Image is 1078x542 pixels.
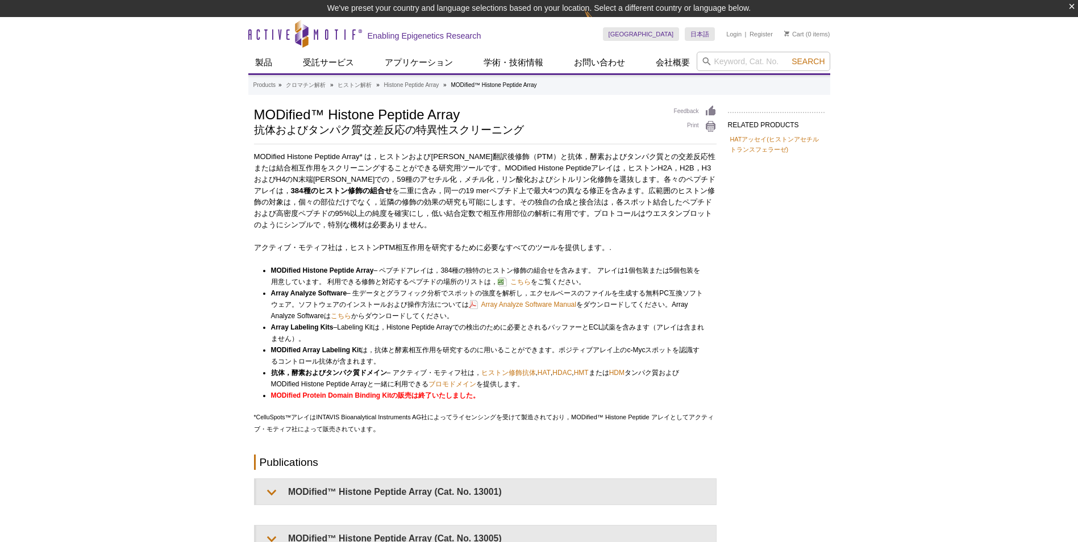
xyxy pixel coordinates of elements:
[674,120,717,133] a: Print
[256,479,716,505] summary: MODified™ Histone Peptide Array (Cat. No. 13001)
[481,301,576,308] span: Array Analyze Software Manual
[589,323,602,331] span: ECL
[574,369,589,377] span: HMT
[726,30,742,38] a: Login
[440,266,452,274] span: 384
[271,289,347,297] strong: Array Analyze Software
[276,175,286,184] span: H4
[330,82,334,88] li: »
[368,31,481,41] h2: Enabling Epigenetics Research
[603,27,680,41] a: [GEOGRAPHIC_DATA]
[589,369,609,377] span: または
[271,369,680,388] span: タンパク質および と一緒に利用できる
[609,367,625,378] a: HDM
[254,105,663,122] h1: MODified™ Histone Peptide Array
[331,312,351,320] span: こちら
[271,301,688,320] span: Array Analyze Software
[548,186,552,195] span: 4
[254,455,717,470] h2: Publications
[792,57,825,66] span: Search
[254,414,292,420] span: *CelluSpots™
[537,152,553,161] span: PTM
[697,52,830,71] input: Keyword, Cat. No.
[784,27,830,41] li: (0 items)
[271,346,700,365] span: は，抗体と酵素相互作用を研究するのに用いることができます。ポジティブアレイ上の スポットを認識するコントロール抗体が含まれます。
[730,134,822,155] a: HATアッセイ(ヒストンアセチルトランスフェラーゼ)
[685,27,715,41] a: 日本語
[331,310,351,322] a: こちら
[380,243,396,252] span: PTM
[271,301,688,320] span: をダウンロードしてください。 は
[784,31,789,36] img: Your Cart
[552,367,572,378] a: HDAC
[659,289,669,297] span: PC
[271,289,703,308] span: – 生データとグラフィック分析でスポットの強度を解析し，エクセルベースのファイルを生成する無料 互換ソフトウェア。ソフトウェアのインストールおよび操作方法については
[481,369,536,377] span: ヒストン修飾抗体
[649,52,697,73] a: 会社概要
[702,164,711,172] span: H3
[271,266,701,286] span: – ペプチドアレイは， 種の独特のヒストン修飾の組合せを含みます。 アレイは 個包装または 個包装を用意しています。 利用できる修飾と対応するペプチドの場所のリストは，
[476,380,524,388] span: を提供します。
[397,175,405,184] span: 59
[271,323,705,343] span: – は， での検出のために必要とされるバッファーと 試薬を含みます（アレイは含まれません）。
[293,175,298,184] span: N
[481,367,536,378] a: ヒストン修飾抗体
[386,323,452,331] span: Histone Peptide Array
[538,367,551,378] a: HAT
[271,266,374,274] strong: MODified Histone Peptide Array
[376,82,380,88] li: »
[271,346,361,354] strong: MODified Array Labeling Kit
[278,82,282,88] li: »
[680,164,694,172] span: H2B
[254,125,663,135] h2: 抗体およびタンパク質交差反応の特異性スクリーニング
[551,369,552,377] span: ,
[254,414,714,432] span: アレイは 社によってライセンシングを受けて製造されており，MODified™ Histone Peptide アレイとしてアクティブ・モティフ社によって販売されています
[466,186,489,195] span: 19 mer
[337,323,373,331] span: Labeling Kit
[531,278,585,286] span: をご覧ください。
[451,82,536,88] li: MODified™ Histone Peptide Array
[572,369,573,377] span: ,
[338,80,372,90] a: ヒストン解析
[271,391,480,399] strong: MODified Protein Domain Binding Kitの販売は終了いたしました。
[567,52,632,73] a: お問い合わせ
[627,346,645,354] span: c-Myc
[428,380,476,388] span: ブロモドメイン
[788,56,828,66] button: Search
[335,209,350,218] span: 95%
[745,27,747,41] li: |
[286,80,326,90] a: クロマチン解析
[271,323,334,331] strong: Array Labeling Kits
[510,278,531,286] span: こちら
[750,30,773,38] a: Register
[505,164,592,172] span: MODified Histone Peptide
[536,369,538,377] span: ,
[574,367,589,378] a: HMT
[538,369,551,377] span: HAT
[552,369,572,377] span: HDAC
[469,298,576,311] a: Array Analyze Software Manual
[254,243,612,252] span: アクティブ・モティフ社は，ヒストン 相互作用を研究するために必要なすべてのツールを提供します。.
[378,52,460,73] a: アプリケーション
[271,369,481,377] span: – アクティブ・モティフ社は，
[271,369,387,377] strong: 抗体，酵素およびタンパク質ドメイン
[443,82,447,88] li: »
[657,164,672,172] span: H2A
[271,380,367,388] span: MODified Histone Peptide Array
[373,424,381,433] span: 。
[498,275,531,289] a: こちら
[784,30,804,38] a: Cart
[316,414,421,420] span: INTAVIS Bioanalytical Instruments AG
[351,312,453,320] span: からダウンロードしてください。
[477,52,550,73] a: 学術・技術情報
[296,52,361,73] a: 受託サービス
[669,266,673,274] span: 5
[584,9,614,35] img: Change Here
[248,52,279,73] a: 製品
[625,266,629,274] span: 1
[609,369,625,377] span: HDM
[291,186,392,195] strong: 384種のヒストン修飾の組合せ
[253,80,276,90] a: Products
[254,152,716,229] span: MODified Histone Peptide Array* は，ヒストンおよび[PERSON_NAME]翻訳後修飾（ ）と抗体，酵素およびタンパク質との交差反応性または結合相互作用をスクリー...
[384,80,439,90] a: Histone Peptide Array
